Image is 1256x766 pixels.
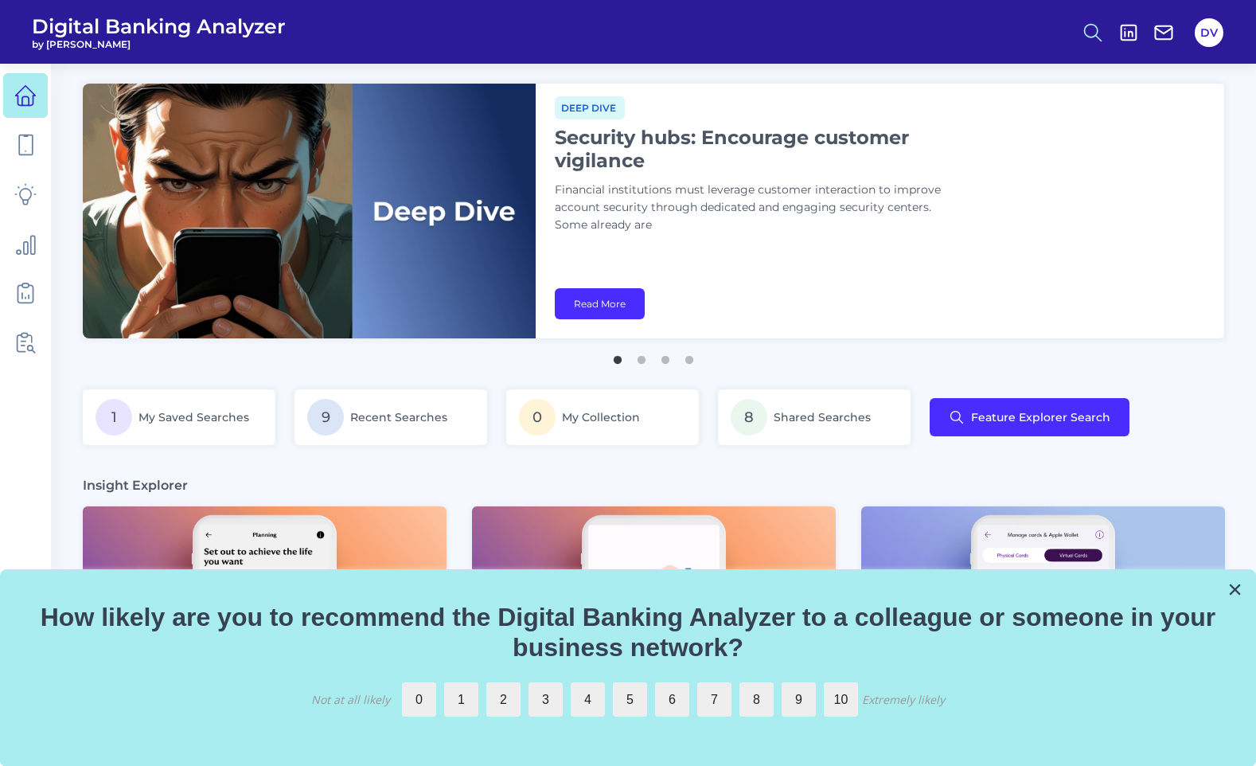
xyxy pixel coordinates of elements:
[32,38,286,50] span: by [PERSON_NAME]
[486,682,521,717] label: 2
[824,682,858,717] label: 10
[555,126,953,172] h1: Security hubs: Encourage customer vigilance
[681,348,697,364] button: 4
[529,682,563,717] label: 3
[610,348,626,364] button: 1
[562,410,640,424] span: My Collection
[350,410,447,424] span: Recent Searches
[472,506,836,711] img: News - Phone.png
[782,682,816,717] label: 9
[307,399,344,436] span: 9
[311,692,390,707] div: Not at all likely
[634,348,649,364] button: 2
[861,506,1225,711] img: Appdates - Phone (9).png
[697,682,731,717] label: 7
[1227,576,1242,602] button: Close
[555,96,625,119] span: Deep dive
[774,410,871,424] span: Shared Searches
[657,348,673,364] button: 3
[655,682,689,717] label: 6
[571,682,605,717] label: 4
[613,682,647,717] label: 5
[32,14,286,38] span: Digital Banking Analyzer
[138,410,249,424] span: My Saved Searches
[83,477,188,494] h3: Insight Explorer
[555,288,645,319] a: Read More
[555,182,953,234] p: Financial institutions must leverage customer interaction to improve account security through ded...
[96,399,132,436] span: 1
[20,602,1236,663] p: How likely are you to recommend the Digital Banking Analyzer to a colleague or someone in your bu...
[444,682,478,717] label: 1
[83,84,536,338] img: bannerImg
[731,399,767,436] span: 8
[519,399,556,436] span: 0
[862,692,945,707] div: Extremely likely
[739,682,774,717] label: 8
[402,682,436,717] label: 0
[1195,18,1223,47] button: DV
[83,506,447,711] img: News - Phone (4).png
[971,411,1110,424] span: Feature Explorer Search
